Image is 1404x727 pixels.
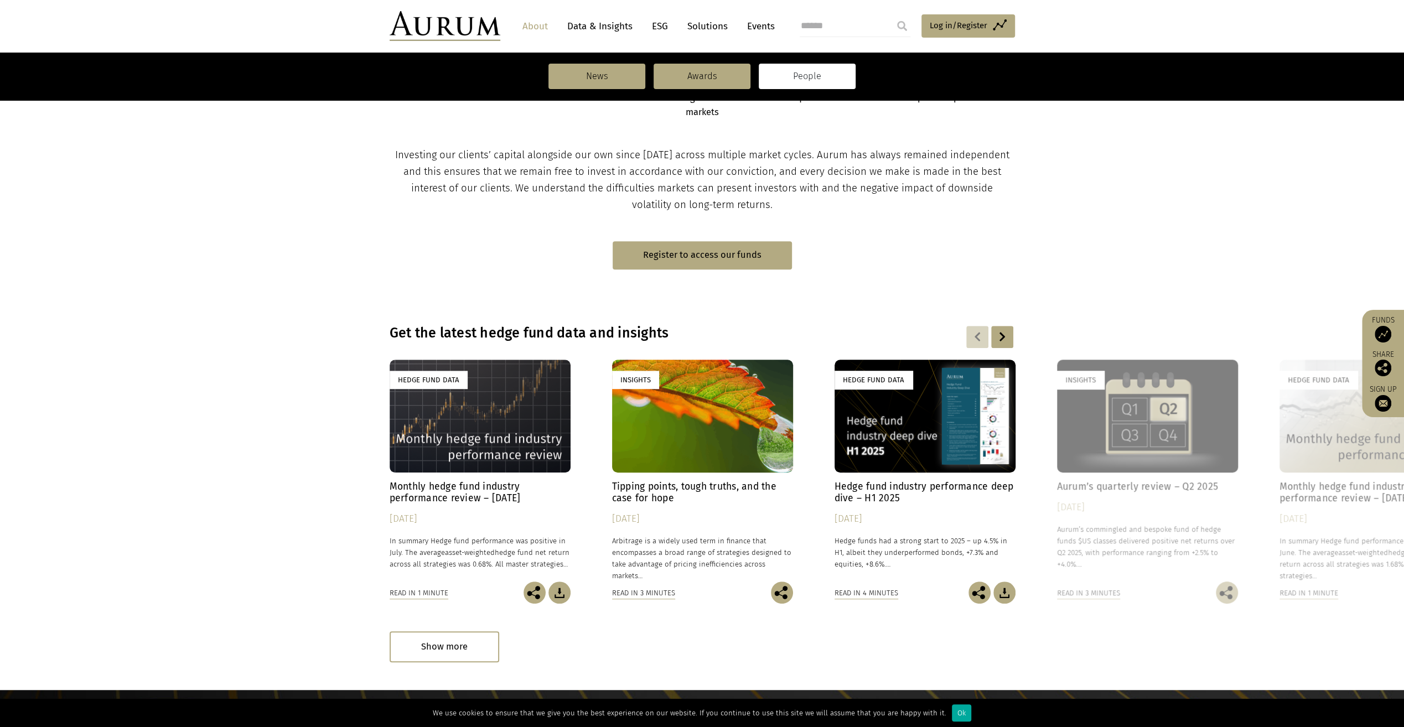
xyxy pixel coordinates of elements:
a: ESG [646,16,673,37]
div: Hedge Fund Data [1279,371,1358,389]
a: Insights Tipping points, tough truths, and the case for hope [DATE] Arbitrage is a widely used te... [612,360,793,581]
a: Funds [1367,315,1398,342]
img: Aurum [390,11,500,41]
img: Sign up to our newsletter [1375,395,1391,412]
img: Download Article [993,581,1016,604]
p: Hedge funds had a strong start to 2025 – up 4.5% in H1, albeit they underperformed bonds, +7.3% a... [835,535,1016,570]
a: Hedge Fund Data Hedge fund industry performance deep dive – H1 2025 [DATE] Hedge funds had a stro... [835,360,1016,581]
img: Share this post [1375,360,1391,376]
p: Aurum’s commingled and bespoke fund of hedge funds $US classes delivered positive net returns ove... [1057,523,1238,570]
a: Data & Insights [562,16,638,37]
h4: Hedge fund industry performance deep dive – H1 2025 [835,481,1016,504]
div: [DATE] [835,511,1016,527]
div: Read in 4 minutes [835,587,898,599]
h4: Monthly hedge fund industry performance review – [DATE] [390,481,571,504]
a: Events [742,16,775,37]
span: Investing our clients’ capital alongside our own since [DATE] across multiple market cycles. Auru... [395,149,1009,211]
div: Insights [612,371,659,389]
a: Awards [654,64,750,89]
div: Show more [390,631,499,662]
h4: Tipping points, tough truths, and the case for hope [612,481,793,504]
img: Share this post [1216,581,1238,604]
div: Hedge Fund Data [390,371,468,389]
a: Register to access our funds [613,241,792,269]
div: Share [1367,351,1398,376]
div: Read in 1 minute [1279,587,1338,599]
a: Hedge Fund Data Monthly hedge fund industry performance review – [DATE] [DATE] In summary Hedge f... [390,360,571,581]
strong: Capital protection during turbulent markets [664,77,740,117]
div: Read in 3 minutes [612,587,675,599]
div: [DATE] [1057,500,1238,515]
div: Read in 1 minute [390,587,448,599]
span: Log in/Register [930,19,987,32]
img: Access Funds [1375,326,1391,342]
p: In summary Hedge fund performance was positive in July. The average hedge fund net return across ... [390,535,571,570]
img: Share this post [771,581,793,604]
h4: Aurum’s quarterly review – Q2 2025 [1057,481,1238,492]
div: [DATE] [612,511,793,527]
div: Insights [1057,371,1104,389]
input: Submit [891,15,913,37]
a: Solutions [682,16,733,37]
p: Arbitrage is a widely used term in finance that encompasses a broad range of strategies designed ... [612,535,793,582]
img: Share this post [968,581,991,604]
img: Download Article [548,581,571,604]
a: News [548,64,645,89]
a: About [517,16,553,37]
div: Ok [952,704,971,721]
h3: Get the latest hedge fund data and insights [390,325,872,341]
span: asset-weighted [445,548,495,557]
img: Share this post [524,581,546,604]
div: Hedge Fund Data [835,371,913,389]
div: Read in 3 minutes [1057,587,1120,599]
div: [DATE] [390,511,571,527]
a: Log in/Register [921,14,1015,38]
span: asset-weighted [1338,548,1388,557]
a: Sign up [1367,385,1398,412]
a: People [759,64,856,89]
